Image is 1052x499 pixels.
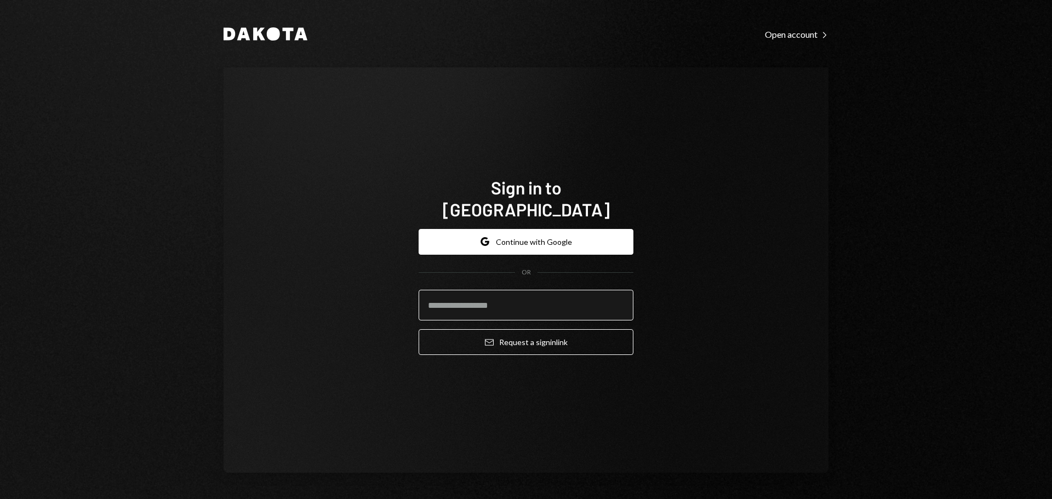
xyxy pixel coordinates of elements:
a: Open account [765,28,828,40]
div: Open account [765,29,828,40]
h1: Sign in to [GEOGRAPHIC_DATA] [419,176,633,220]
button: Continue with Google [419,229,633,255]
div: OR [522,268,531,277]
button: Request a signinlink [419,329,633,355]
